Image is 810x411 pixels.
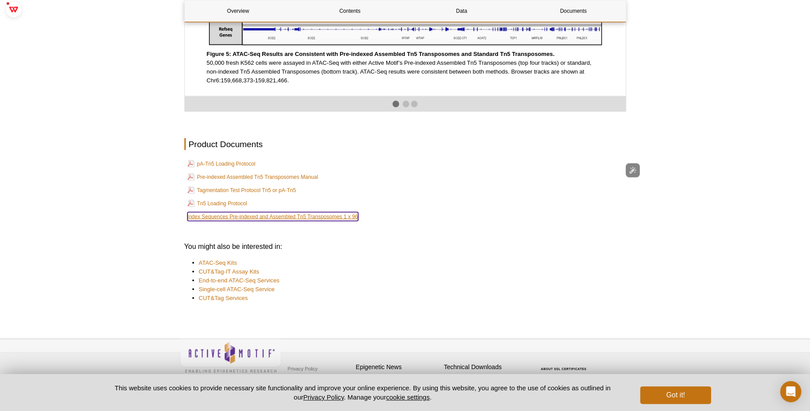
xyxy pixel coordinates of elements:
[532,355,598,374] table: Click to Verify - This site chose Symantec SSL for secure e-commerce and confidential communicati...
[187,185,296,196] a: Tagmentation Test Protocol Tn5 or pA-Tn5
[199,276,279,285] a: End-to-end ATAC-Seq Services
[199,259,237,267] a: ATAC-Seq Kits
[185,0,292,22] a: Overview
[184,138,626,150] h2: Product Documents
[187,198,247,209] a: Tn5 Loading Protocol
[199,294,248,303] a: CUT&Tag Services
[408,0,515,22] a: Data
[184,241,626,252] h3: You might also be interested in:
[187,159,256,169] a: pA-Tn5 Loading Protocol
[207,51,555,57] strong: Figure 5: ATAC-Seq Results are Consistent with Pre-indexed Assembled Tn5 Transposomes and Standar...
[780,381,801,402] div: Open Intercom Messenger
[297,0,403,22] a: Contents
[187,172,318,182] a: Pre-indexed Assembled Tn5 Transposomes Manual
[520,0,627,22] a: Documents
[444,363,528,371] h4: Technical Downloads
[207,50,604,85] p: 50,000 fresh K562 cells were assayed in ATAC-Seq with either Active Motif’s Pre-indexed Assembled...
[386,393,429,401] button: cookie settings
[187,212,358,221] a: Index Sequences Pre-indexed and Assembled Tn5 Transposomes 1 x 96
[199,285,275,294] a: Single-cell ATAC-Seq Service
[356,363,440,371] h4: Epigenetic News
[99,383,626,402] p: This website uses cookies to provide necessary site functionality and improve your online experie...
[303,393,344,401] a: Privacy Policy
[180,339,281,375] img: Active Motif,
[640,386,711,404] button: Got it!
[286,362,320,375] a: Privacy Policy
[199,267,260,276] a: CUT&Tag-IT Assay Kits
[541,367,586,370] a: ABOUT SSL CERTIFICATES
